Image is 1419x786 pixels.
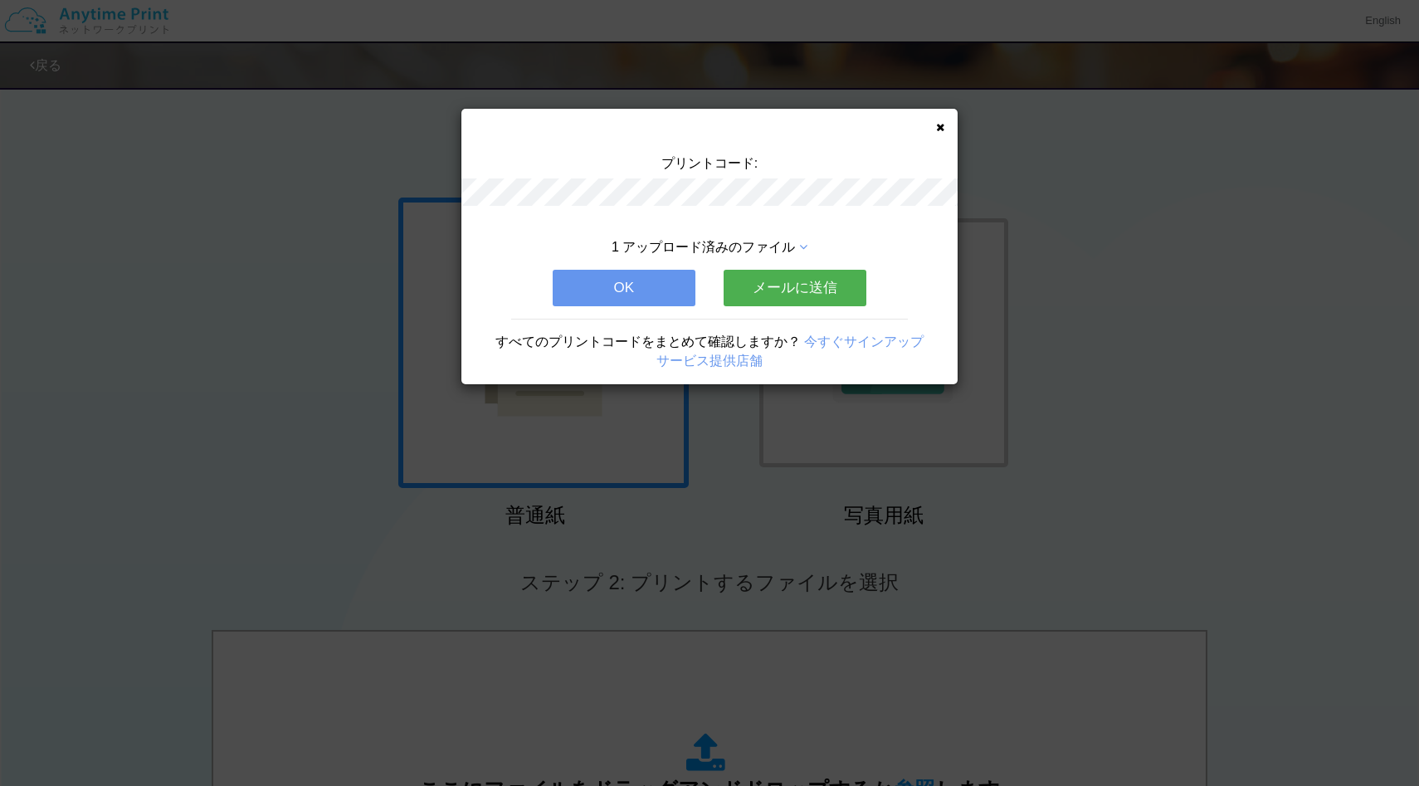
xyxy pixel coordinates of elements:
[804,334,924,349] a: 今すぐサインアップ
[495,334,801,349] span: すべてのプリントコードをまとめて確認しますか？
[661,156,758,170] span: プリントコード:
[612,240,795,254] span: 1 アップロード済みのファイル
[656,354,763,368] a: サービス提供店舗
[724,270,866,306] button: メールに送信
[553,270,695,306] button: OK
